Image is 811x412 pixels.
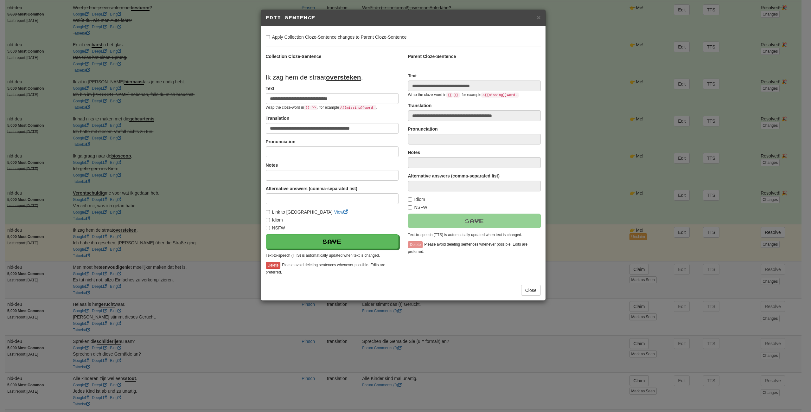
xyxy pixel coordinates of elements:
[408,196,425,203] label: Idiom
[408,241,423,248] button: Delete
[408,214,541,228] button: Save
[266,210,270,214] input: Link to [GEOGRAPHIC_DATA]
[481,93,518,98] code: A {{ missing }} word.
[311,105,317,110] code: }}
[266,185,357,192] label: Alternative answers (comma-separated list)
[266,234,399,249] button: Save
[408,204,427,210] label: NSFW
[266,138,296,145] label: Pronunciation
[326,74,361,81] u: oversteken
[453,93,460,98] code: }}
[304,105,311,110] code: {{
[266,105,377,110] small: Wrap the cloze-word in , for example .
[408,54,456,59] strong: Parent Cloze-Sentence
[408,173,500,179] label: Alternative answers (comma-separated list)
[408,149,420,156] label: Notes
[334,209,348,215] a: View
[266,85,275,92] label: Text
[266,226,270,230] input: NSFW
[266,217,283,223] label: Idiom
[408,205,412,209] input: NSFW
[408,242,528,254] small: Please avoid deleting sentences whenever possible. Edits are preferred.
[408,73,417,79] label: Text
[266,35,270,39] input: Apply Collection Cloze-Sentence changes to Parent Cloze-Sentence
[537,14,540,21] span: ×
[266,15,541,21] h5: Edit Sentence
[266,225,285,231] label: NSFW
[266,34,407,40] label: Apply Collection Cloze-Sentence changes to Parent Cloze-Sentence
[266,262,281,269] button: Delete
[266,54,322,59] strong: Collection Cloze-Sentence
[266,209,333,215] label: Link to [GEOGRAPHIC_DATA]
[408,93,520,97] small: Wrap the cloze-word in , for example .
[266,115,290,121] label: Translation
[537,14,540,21] button: Close
[408,126,438,132] label: Pronunciation
[446,93,453,98] code: {{
[408,197,412,202] input: Idiom
[266,162,278,168] label: Notes
[408,102,432,109] label: Translation
[521,285,541,296] button: Close
[339,105,376,110] code: A {{ missing }} word.
[266,253,380,258] small: Text-to-speech (TTS) is automatically updated when text is changed.
[408,233,522,237] small: Text-to-speech (TTS) is automatically updated when text is changed.
[266,263,386,274] small: Please avoid deleting sentences whenever possible. Edits are preferred.
[266,218,270,222] input: Idiom
[266,74,363,81] span: Ik zag hem de straat .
